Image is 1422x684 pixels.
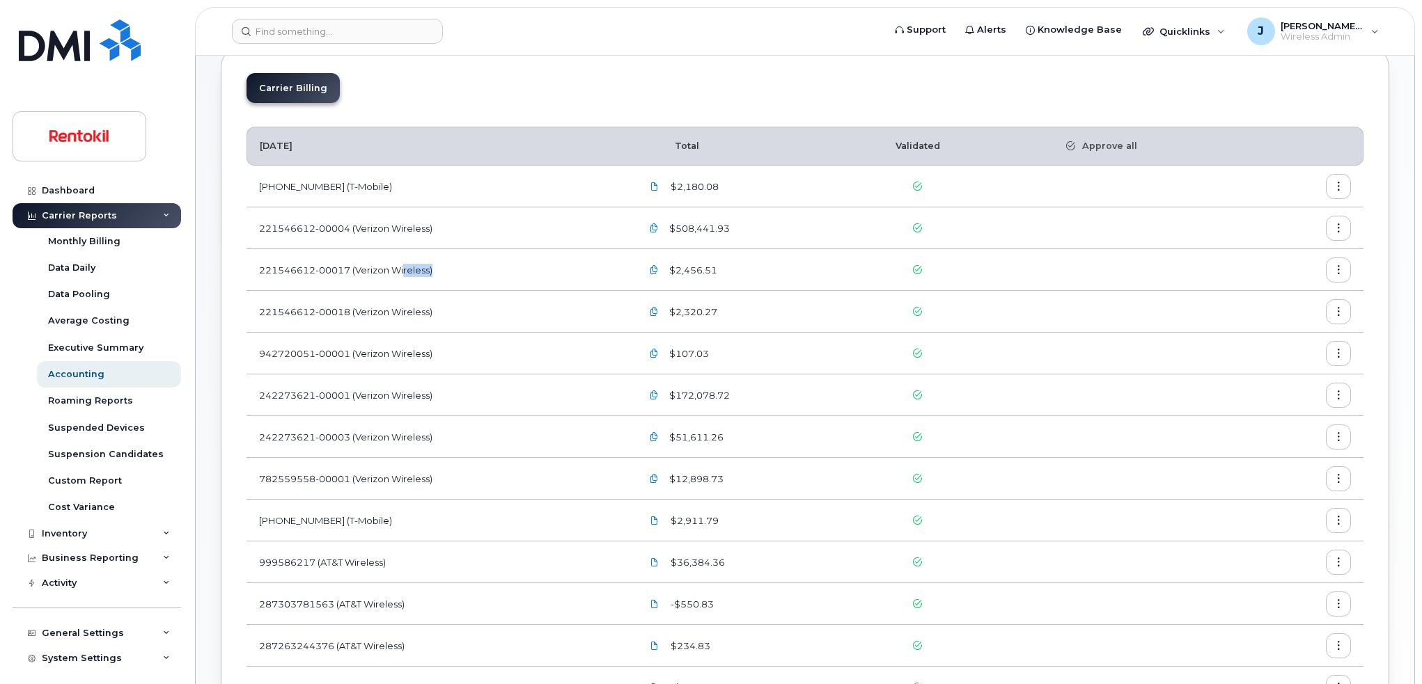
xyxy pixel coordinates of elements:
a: Knowledge Base [1016,16,1132,44]
span: Approve all [1075,140,1137,152]
span: $2,180.08 [668,180,719,193]
td: 221546612-00018 (Verizon Wireless) [247,291,629,333]
input: Find something... [232,19,443,44]
a: Alerts [955,16,1016,44]
span: $508,441.93 [666,222,730,235]
span: $234.83 [668,639,710,653]
a: 287263244376_20250904_F.pdf [641,633,668,658]
a: Support [885,16,955,44]
span: $51,611.26 [666,431,724,444]
span: $2,456.51 [666,264,717,277]
a: RTK.957222078.statement-DETAIL-Aug02-Sep012025.pdf [641,174,668,198]
td: 242273621-00001 (Verizon Wireless) [247,374,629,416]
span: Alerts [977,23,1006,37]
th: Validated [851,127,985,166]
span: J [1258,23,1264,40]
span: $172,078.72 [666,389,730,402]
span: $36,384.36 [668,556,725,569]
span: $12,898.73 [666,472,724,486]
div: Quicklinks [1133,17,1235,45]
div: jean.sepulveda [1237,17,1389,45]
td: 242273621-00003 (Verizon Wireless) [247,416,629,458]
span: Support [907,23,946,37]
span: Total [641,141,699,151]
td: 221546612-00004 (Verizon Wireless) [247,207,629,249]
span: [PERSON_NAME].[PERSON_NAME] [1281,20,1364,31]
span: Quicklinks [1159,26,1210,37]
span: $107.03 [666,347,709,360]
a: Terminix.999586217_20250914_F.pdf [641,550,668,574]
a: RTK.973294793.statement-DETAIL-Aug16-Sep152025.pdf [641,508,668,532]
td: 942720051-00001 (Verizon Wireless) [247,333,629,374]
span: $2,911.79 [668,514,719,527]
td: [PHONE_NUMBER] (T-Mobile) [247,166,629,207]
td: 287263244376 (AT&T Wireless) [247,625,629,667]
span: Wireless Admin [1281,31,1364,42]
span: $2,320.27 [666,305,717,319]
td: 999586217 (AT&T Wireless) [247,541,629,583]
iframe: Messenger Launcher [1361,623,1412,674]
th: [DATE] [247,127,629,166]
td: [PHONE_NUMBER] (T-Mobile) [247,500,629,541]
td: 287303781563 (AT&T Wireless) [247,583,629,625]
a: 287303781563_20250904_F.pdf [641,591,668,616]
td: 782559558-00001 (Verizon Wireless) [247,458,629,500]
td: 221546612-00017 (Verizon Wireless) [247,249,629,291]
span: Knowledge Base [1038,23,1122,37]
span: -$550.83 [668,598,714,611]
